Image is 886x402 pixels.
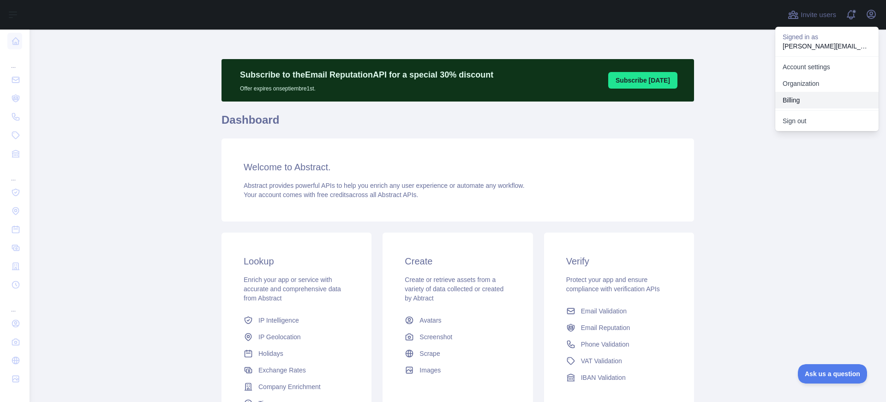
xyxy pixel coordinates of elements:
div: ... [7,295,22,313]
span: Protect your app and ensure compliance with verification APIs [566,276,660,293]
span: VAT Validation [581,356,622,366]
p: Signed in as [783,32,871,42]
span: free credits [317,191,349,198]
span: Email Validation [581,306,627,316]
div: ... [7,164,22,182]
h3: Lookup [244,255,349,268]
span: Exchange Rates [258,366,306,375]
span: IP Intelligence [258,316,299,325]
p: Offer expires on septiembre 1st. [240,81,493,92]
span: Abstract provides powerful APIs to help you enrich any user experience or automate any workflow. [244,182,525,189]
button: Sign out [775,113,879,129]
a: Organization [775,75,879,92]
span: Company Enrichment [258,382,321,391]
a: IP Intelligence [240,312,353,329]
a: Account settings [775,59,879,75]
h3: Create [405,255,510,268]
a: Company Enrichment [240,378,353,395]
span: Create or retrieve assets from a variety of data collected or created by Abtract [405,276,503,302]
h3: Verify [566,255,672,268]
button: Invite users [786,7,838,22]
span: IP Geolocation [258,332,301,342]
span: Images [419,366,441,375]
a: Avatars [401,312,514,329]
a: Images [401,362,514,378]
span: Screenshot [419,332,452,342]
span: Invite users [801,10,836,20]
iframe: Toggle Customer Support [798,364,868,384]
a: VAT Validation [563,353,676,369]
span: Scrape [419,349,440,358]
span: IBAN Validation [581,373,626,382]
button: Subscribe [DATE] [608,72,677,89]
span: Holidays [258,349,283,358]
a: IBAN Validation [563,369,676,386]
a: Email Validation [563,303,676,319]
span: Email Reputation [581,323,630,332]
a: Exchange Rates [240,362,353,378]
span: Avatars [419,316,441,325]
a: Email Reputation [563,319,676,336]
a: Scrape [401,345,514,362]
p: Subscribe to the Email Reputation API for a special 30 % discount [240,68,493,81]
div: ... [7,51,22,70]
span: Your account comes with across all Abstract APIs. [244,191,418,198]
p: [PERSON_NAME][EMAIL_ADDRESS][DOMAIN_NAME] [783,42,871,51]
button: Billing [775,92,879,108]
a: IP Geolocation [240,329,353,345]
span: Enrich your app or service with accurate and comprehensive data from Abstract [244,276,341,302]
a: Phone Validation [563,336,676,353]
h3: Welcome to Abstract. [244,161,672,174]
span: Phone Validation [581,340,629,349]
h1: Dashboard [221,113,694,135]
a: Screenshot [401,329,514,345]
a: Holidays [240,345,353,362]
